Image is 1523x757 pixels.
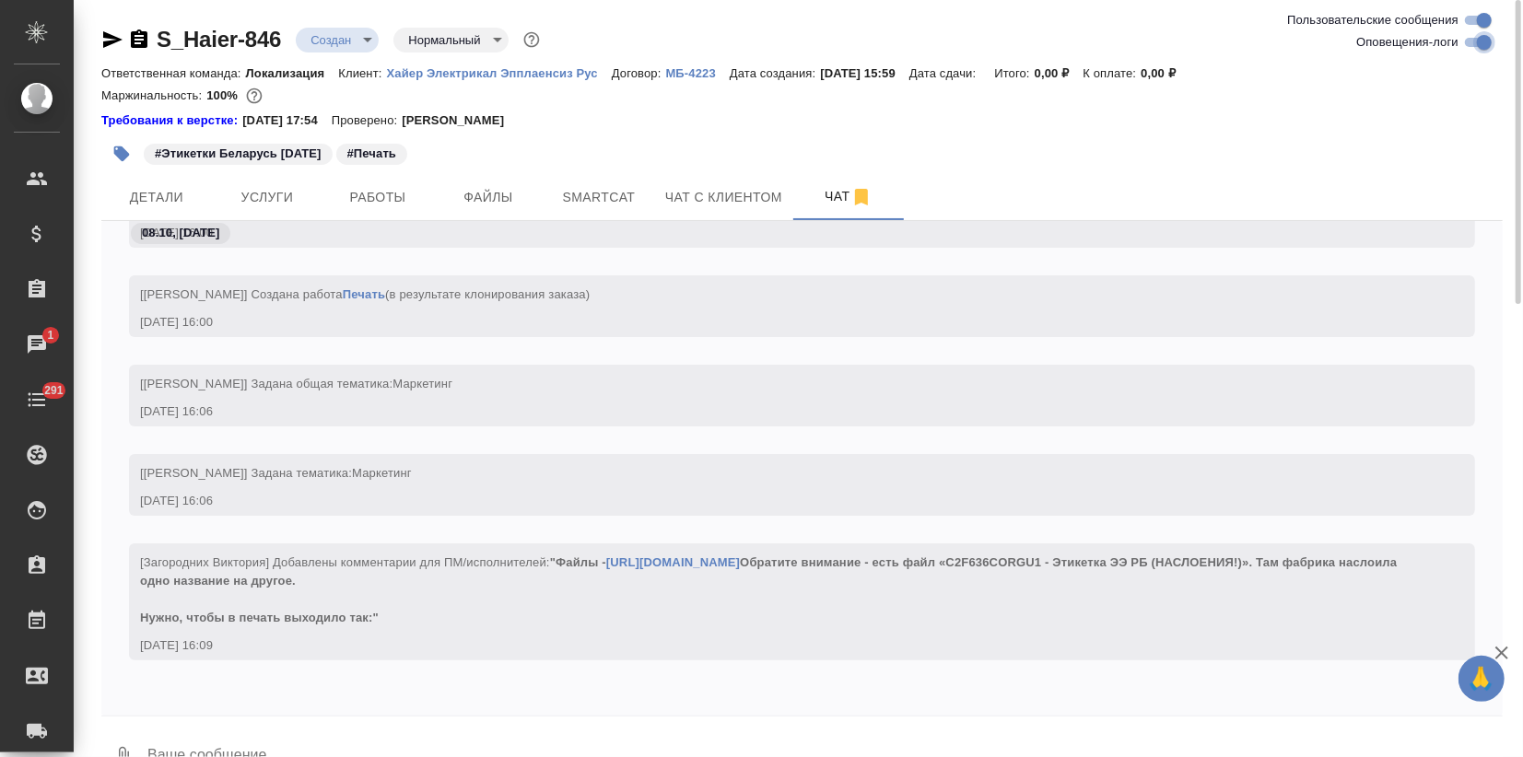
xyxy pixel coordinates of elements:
[101,88,206,102] p: Маржинальность:
[112,186,201,209] span: Детали
[1084,66,1142,80] p: К оплате:
[393,28,508,52] div: Создан
[140,466,412,480] span: [[PERSON_NAME]] Задана тематика:
[1141,66,1189,80] p: 0,00 ₽
[1035,66,1084,80] p: 0,00 ₽
[612,66,666,80] p: Договор:
[242,84,266,108] button: 0
[1466,659,1497,698] span: 🙏
[101,66,246,80] p: Ответственная команда:
[33,381,75,400] span: 291
[101,134,142,174] button: Добавить тэг
[305,32,357,48] button: Создан
[665,186,782,209] span: Чат с клиентом
[387,64,612,80] a: Хайер Электрикал Эпплаенсиз Рус
[223,186,311,209] span: Услуги
[343,287,385,301] a: Печать
[142,224,219,242] p: 08.10, [DATE]
[242,111,332,130] p: [DATE] 17:54
[140,377,452,390] span: [[PERSON_NAME]] Задана общая тематика:
[101,111,242,130] a: Требования к верстке:
[140,402,1411,421] div: [DATE] 16:06
[140,555,1400,624] span: [Загородних Виктория] Добавлены комментарии для ПМ/исполнителей:
[392,377,452,390] span: Маркетинг
[128,29,150,51] button: Скопировать ссылку
[140,492,1411,510] div: [DATE] 16:06
[666,66,730,80] p: МБ-4223
[909,66,980,80] p: Дата сдачи:
[140,313,1411,332] div: [DATE] 16:00
[555,186,643,209] span: Smartcat
[140,636,1411,655] div: [DATE] 16:09
[140,287,590,301] span: [[PERSON_NAME]] Создана работа (в результате клонирования заказа)
[520,28,544,52] button: Доп статусы указывают на важность/срочность заказа
[101,111,242,130] div: Нажми, чтобы открыть папку с инструкцией
[157,27,281,52] a: S_Haier-846
[296,28,379,52] div: Создан
[155,145,322,163] p: #Этикетки Беларусь [DATE]
[1287,11,1459,29] span: Пользовательские сообщения
[804,185,893,208] span: Чат
[606,555,740,569] a: [URL][DOMAIN_NAME]
[206,88,242,102] p: 100%
[338,66,386,80] p: Клиент:
[332,111,403,130] p: Проверено:
[666,64,730,80] a: МБ-4223
[5,377,69,423] a: 291
[730,66,820,80] p: Дата создания:
[402,111,518,130] p: [PERSON_NAME]
[820,66,909,80] p: [DATE] 15:59
[347,145,396,163] p: #Печать
[5,321,69,367] a: 1
[334,186,422,209] span: Работы
[994,66,1034,80] p: Итого:
[101,29,123,51] button: Скопировать ссылку для ЯМессенджера
[352,466,412,480] span: Маркетинг
[140,555,1400,624] span: "Файлы - Обратите внимание - есть файл «C2F636CORGU1 - Этикетка ЭЭ РБ (НАСЛОЕНИЯ!)». Там фабрика ...
[444,186,533,209] span: Файлы
[1459,656,1505,702] button: 🙏
[246,66,339,80] p: Локализация
[1356,33,1459,52] span: Оповещения-логи
[387,66,612,80] p: Хайер Электрикал Эпплаенсиз Рус
[36,326,64,344] span: 1
[403,32,486,48] button: Нормальный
